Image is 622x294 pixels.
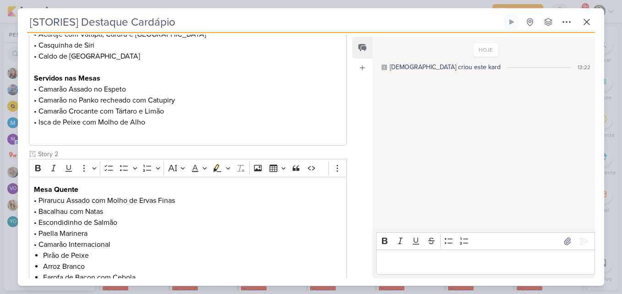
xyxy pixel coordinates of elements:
[36,149,347,159] input: Texto sem título
[508,18,515,26] div: Ligar relógio
[43,261,342,272] li: Arroz Branco
[34,74,100,83] strong: Servidos nas Mesas
[34,18,342,62] p: • Acarajé com Vatapá, Caruru e [GEOGRAPHIC_DATA] • Casquinha de Siri • Caldo de [GEOGRAPHIC_DATA]
[376,250,595,275] div: Editor editing area: main
[29,159,347,177] div: Editor toolbar
[376,232,595,250] div: Editor toolbar
[390,62,501,72] div: [DEMOGRAPHIC_DATA] criou este kard
[43,272,342,283] li: Farofa de Bacon com Cebola
[34,73,342,128] p: • Camarão Assado no Espeto • Camarão no Panko recheado com Catupiry • Camarão Crocante com Tártar...
[43,250,342,261] li: Pirão de Peixe
[34,184,342,250] p: • Pirarucu Assado com Molho de Ervas Finas • Bacalhau com Natas • Escondidinho de Salmão • Paella...
[27,14,502,30] input: Kard Sem Título
[578,63,590,71] div: 13:22
[34,185,78,194] strong: Mesa Quente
